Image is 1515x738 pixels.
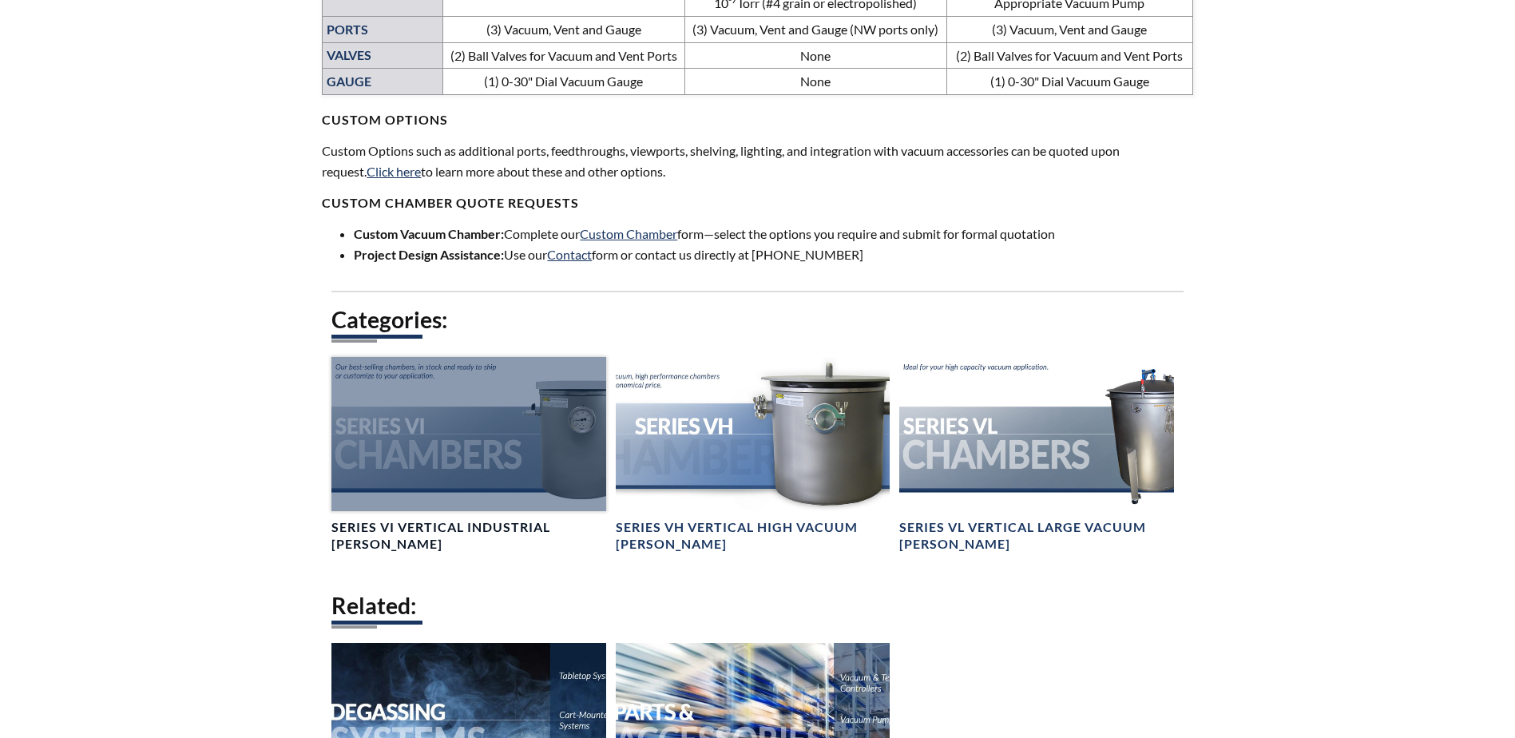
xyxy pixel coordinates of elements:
[899,357,1173,553] a: Series VL Chambers headerSeries VL Vertical Large Vacuum [PERSON_NAME]
[322,195,1192,212] h4: Custom chamber QUOTe requests
[331,305,1183,335] h2: Categories:
[331,519,605,553] h4: Series VI Vertical Industrial [PERSON_NAME]
[616,519,890,553] h4: Series VH Vertical High Vacuum [PERSON_NAME]
[323,69,443,95] th: GAUGE
[684,42,946,69] td: None
[580,226,677,241] a: Custom Chamber
[946,17,1192,43] td: (3) Vacuum, Vent and Gauge
[354,224,1192,244] li: Complete our form—select the options you require and submit for formal quotation
[322,95,1192,129] h4: CUSTOM OPTIONS
[946,42,1192,69] td: (2) Ball Valves for Vacuum and Vent Ports
[946,69,1192,95] td: (1) 0-30" Dial Vacuum Gauge
[354,226,504,241] strong: Custom Vacuum Chamber:
[322,141,1192,181] p: Custom Options such as additional ports, feedthroughs, viewports, shelving, lighting, and integra...
[443,17,684,43] td: (3) Vacuum, Vent and Gauge
[331,357,605,553] a: Series VI Chambers headerSeries VI Vertical Industrial [PERSON_NAME]
[684,17,946,43] td: (3) Vacuum, Vent and Gauge (NW ports only)
[331,591,1183,621] h2: Related:
[367,164,421,179] a: Click here
[684,69,946,95] td: None
[443,69,684,95] td: (1) 0-30" Dial Vacuum Gauge
[354,244,1192,265] li: Use our form or contact us directly at [PHONE_NUMBER]
[899,519,1173,553] h4: Series VL Vertical Large Vacuum [PERSON_NAME]
[547,247,592,262] a: Contact
[323,17,443,43] th: PORTS
[354,247,504,262] strong: Project Design Assistance:
[616,357,890,553] a: Series VH Chambers headerSeries VH Vertical High Vacuum [PERSON_NAME]
[323,42,443,69] th: VALVES
[443,42,684,69] td: (2) Ball Valves for Vacuum and Vent Ports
